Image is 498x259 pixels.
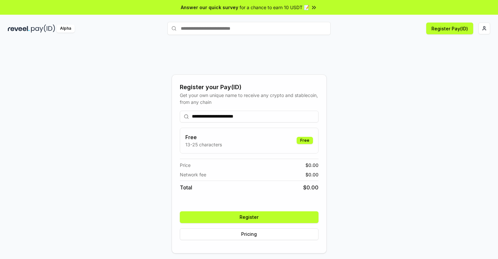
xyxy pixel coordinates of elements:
[180,162,191,169] span: Price
[305,162,319,169] span: $ 0.00
[185,133,222,141] h3: Free
[8,24,30,33] img: reveel_dark
[303,184,319,191] span: $ 0.00
[181,4,238,11] span: Answer our quick survey
[297,137,313,144] div: Free
[426,23,473,34] button: Register Pay(ID)
[180,184,192,191] span: Total
[185,141,222,148] p: 13-25 characters
[180,228,319,240] button: Pricing
[305,171,319,178] span: $ 0.00
[180,83,319,92] div: Register your Pay(ID)
[56,24,75,33] div: Alpha
[31,24,55,33] img: pay_id
[240,4,309,11] span: for a chance to earn 10 USDT 📝
[180,171,206,178] span: Network fee
[180,92,319,105] div: Get your own unique name to receive any crypto and stablecoin, from any chain
[180,211,319,223] button: Register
